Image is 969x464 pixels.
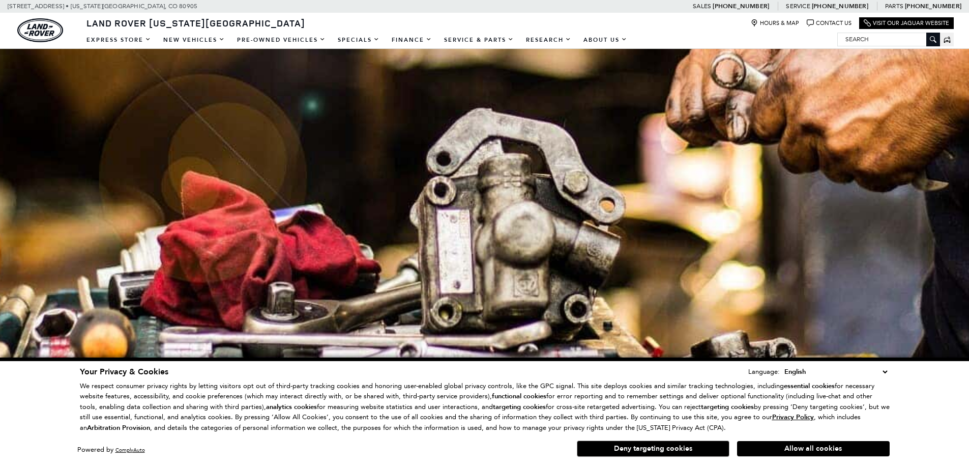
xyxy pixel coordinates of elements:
[8,3,197,10] a: [STREET_ADDRESS] • [US_STATE][GEOGRAPHIC_DATA], CO 80905
[807,19,851,27] a: Contact Us
[772,413,814,422] u: Privacy Policy
[786,3,810,10] span: Service
[115,447,145,453] a: ComplyAuto
[157,31,231,49] a: New Vehicles
[905,2,961,10] a: [PHONE_NUMBER]
[693,3,711,10] span: Sales
[438,31,520,49] a: Service & Parts
[266,402,317,412] strong: analytics cookies
[231,31,332,49] a: Pre-Owned Vehicles
[782,366,890,377] select: Language Select
[87,423,150,432] strong: Arbitration Provision
[80,31,633,49] nav: Main Navigation
[748,368,780,375] div: Language:
[493,402,546,412] strong: targeting cookies
[751,19,799,27] a: Hours & Map
[492,392,546,401] strong: functional cookies
[520,31,577,49] a: Research
[86,17,305,29] span: Land Rover [US_STATE][GEOGRAPHIC_DATA]
[332,31,386,49] a: Specials
[713,2,769,10] a: [PHONE_NUMBER]
[838,33,939,45] input: Search
[17,18,63,42] a: land-rover
[80,381,890,433] p: We respect consumer privacy rights by letting visitors opt out of third-party tracking cookies an...
[737,441,890,456] button: Allow all cookies
[864,19,949,27] a: Visit Our Jaguar Website
[17,18,63,42] img: Land Rover
[77,447,145,453] div: Powered by
[577,31,633,49] a: About Us
[701,402,754,412] strong: targeting cookies
[812,2,868,10] a: [PHONE_NUMBER]
[784,381,835,391] strong: essential cookies
[80,31,157,49] a: EXPRESS STORE
[772,413,814,421] a: Privacy Policy
[80,366,168,377] span: Your Privacy & Cookies
[885,3,903,10] span: Parts
[577,441,729,457] button: Deny targeting cookies
[386,31,438,49] a: Finance
[80,17,311,29] a: Land Rover [US_STATE][GEOGRAPHIC_DATA]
